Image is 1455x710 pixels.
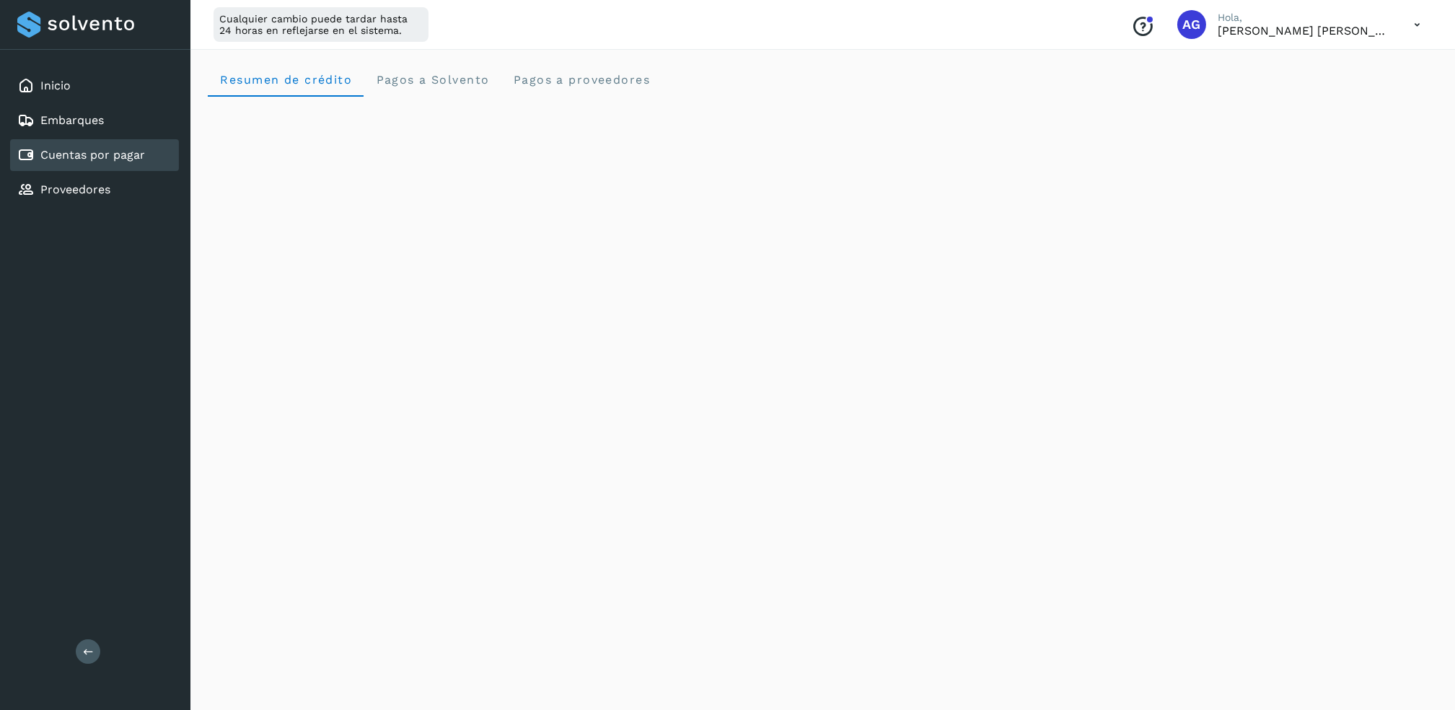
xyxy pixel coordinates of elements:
a: Embarques [40,113,104,127]
div: Proveedores [10,174,179,206]
span: Resumen de crédito [219,73,352,87]
div: Cualquier cambio puede tardar hasta 24 horas en reflejarse en el sistema. [214,7,428,42]
a: Inicio [40,79,71,92]
p: Abigail Gonzalez Leon [1218,24,1391,38]
span: Pagos a proveedores [512,73,650,87]
a: Cuentas por pagar [40,148,145,162]
div: Inicio [10,70,179,102]
a: Proveedores [40,183,110,196]
div: Embarques [10,105,179,136]
div: Cuentas por pagar [10,139,179,171]
p: Hola, [1218,12,1391,24]
span: Pagos a Solvento [375,73,489,87]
